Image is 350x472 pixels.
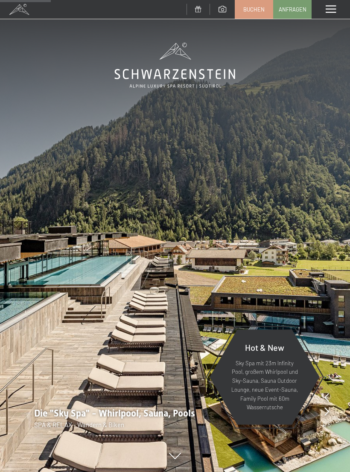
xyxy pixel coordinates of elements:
[325,420,327,429] span: /
[230,359,299,412] p: Sky Spa mit 23m Infinity Pool, großem Whirlpool und Sky-Sauna, Sauna Outdoor Lounge, neue Event-S...
[327,420,331,429] span: 8
[243,6,265,13] span: Buchen
[245,342,284,353] span: Hot & New
[322,420,325,429] span: 1
[274,0,311,18] a: Anfragen
[235,0,273,18] a: Buchen
[34,421,124,428] span: SPA & RELAX - Wandern & Biken
[209,329,320,425] a: Hot & New Sky Spa mit 23m Infinity Pool, großem Whirlpool und Sky-Sauna, Sauna Outdoor Lounge, ne...
[34,408,195,419] span: Die "Sky Spa" - Whirlpool, Sauna, Pools
[279,6,306,13] span: Anfragen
